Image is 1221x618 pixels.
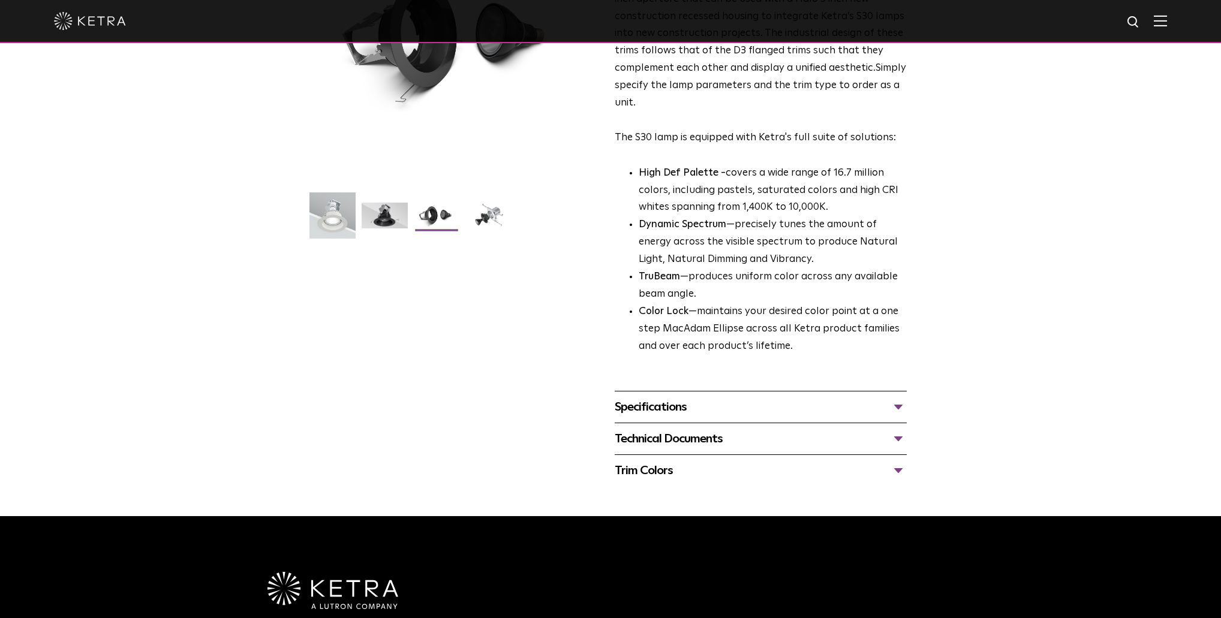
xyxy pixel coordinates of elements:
[639,165,907,217] p: covers a wide range of 16.7 million colors, including pastels, saturated colors and high CRI whit...
[639,219,726,230] strong: Dynamic Spectrum
[615,429,907,448] div: Technical Documents
[1154,15,1167,26] img: Hamburger%20Nav.svg
[54,12,126,30] img: ketra-logo-2019-white
[309,192,356,248] img: S30-DownlightTrim-2021-Web-Square
[639,306,688,316] strong: Color Lock
[1126,15,1141,30] img: search icon
[639,303,907,355] li: —maintains your desired color point at a one step MacAdam Ellipse across all Ketra product famili...
[615,461,907,480] div: Trim Colors
[362,203,408,237] img: S30 Halo Downlight_Hero_Black_Gradient
[615,63,906,108] span: Simply specify the lamp parameters and the trim type to order as a unit.​
[466,203,512,237] img: S30 Halo Downlight_Exploded_Black
[639,272,680,282] strong: TruBeam
[615,397,907,417] div: Specifications
[414,203,460,237] img: S30 Halo Downlight_Table Top_Black
[639,168,726,178] strong: High Def Palette -
[639,216,907,269] li: —precisely tunes the amount of energy across the visible spectrum to produce Natural Light, Natur...
[639,269,907,303] li: —produces uniform color across any available beam angle.
[267,572,398,609] img: Ketra-aLutronCo_White_RGB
